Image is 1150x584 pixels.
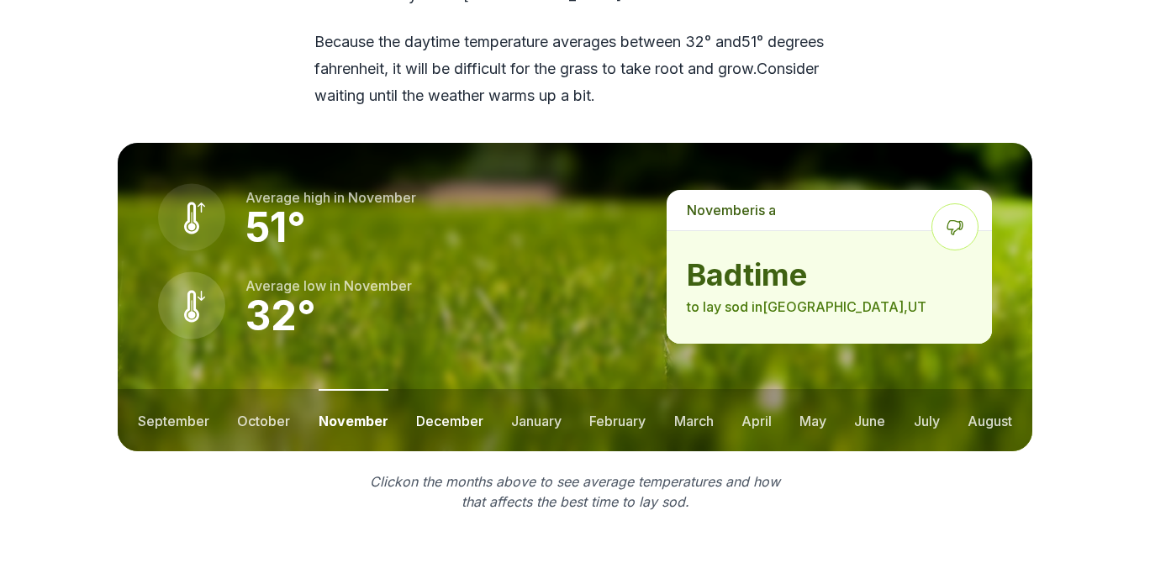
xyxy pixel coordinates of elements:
[245,291,316,340] strong: 32 °
[799,389,826,451] button: may
[348,189,416,206] span: november
[741,389,772,451] button: april
[360,471,790,512] p: Click on the months above to see average temperatures and how that affects the best time to lay sod.
[674,389,714,451] button: march
[416,389,483,451] button: december
[687,202,755,218] span: november
[245,187,416,208] p: Average high in
[138,389,209,451] button: september
[687,258,972,292] strong: bad time
[687,297,972,317] p: to lay sod in [GEOGRAPHIC_DATA] , UT
[245,276,412,296] p: Average low in
[667,190,992,230] p: is a
[314,29,836,109] p: Because the daytime temperature averages between 32 ° and 51 ° degrees fahrenheit, it will be dif...
[511,389,562,451] button: january
[914,389,940,451] button: july
[854,389,885,451] button: june
[344,277,412,294] span: november
[968,389,1012,451] button: august
[589,389,646,451] button: february
[319,389,388,451] button: november
[245,203,306,252] strong: 51 °
[237,389,290,451] button: october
